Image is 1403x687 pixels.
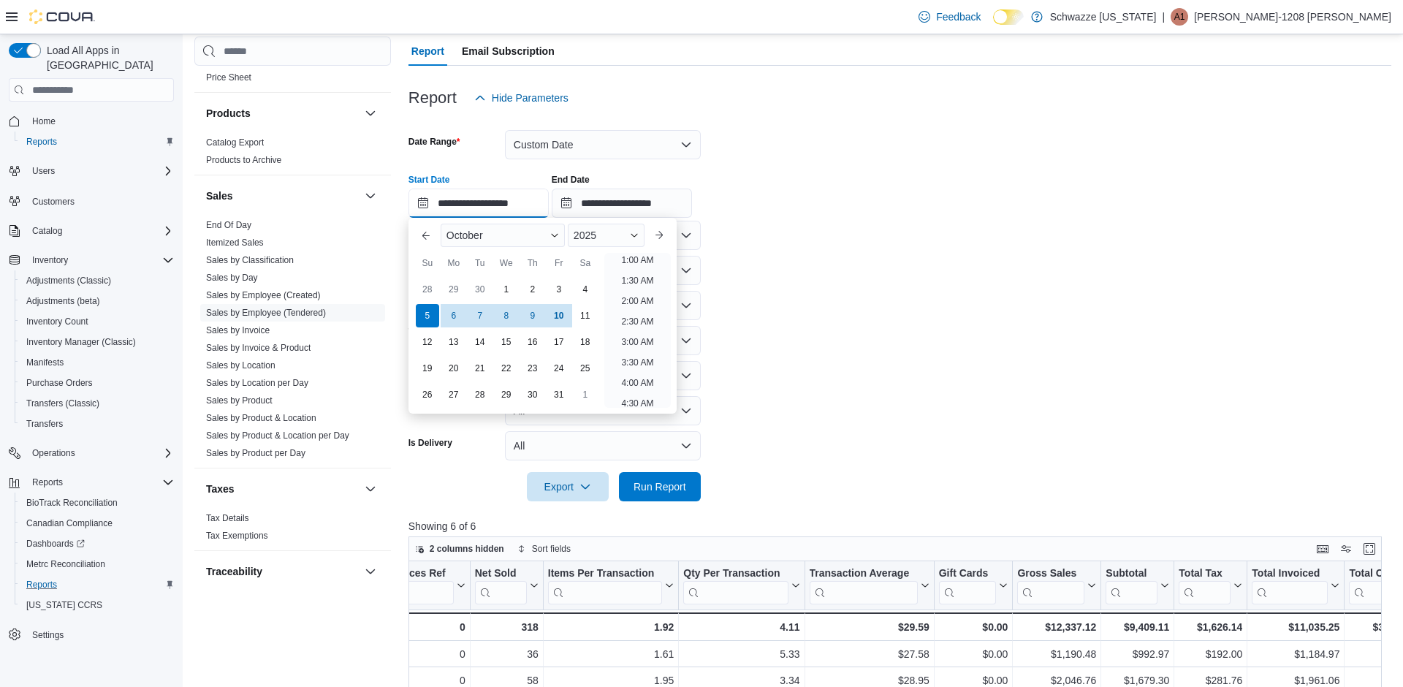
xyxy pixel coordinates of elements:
button: Reports [15,132,180,152]
div: day-3 [547,278,571,301]
div: day-1 [574,383,597,406]
button: Transaction Average [809,567,929,604]
div: $11,035.25 [1252,618,1339,636]
a: Transfers (Classic) [20,395,105,412]
button: Gross Sales [1017,567,1096,604]
button: Reports [26,474,69,491]
button: Transfers (Classic) [15,393,180,414]
button: Customers [3,190,180,211]
span: Settings [26,626,174,644]
button: Inventory Count [15,311,180,332]
span: Inventory Manager (Classic) [20,333,174,351]
a: Sales by Location per Day [206,378,308,388]
span: Operations [26,444,174,462]
span: Customers [32,196,75,208]
button: Previous Month [414,224,438,247]
li: 2:30 AM [615,313,659,330]
div: Mo [442,251,465,275]
button: Products [206,106,359,121]
div: Items Per Transaction [548,567,663,581]
div: Gross Sales [1017,567,1084,604]
div: Qty Per Transaction [683,567,788,604]
span: Transfers (Classic) [20,395,174,412]
div: Su [416,251,439,275]
span: October [446,229,483,241]
div: Button. Open the month selector. October is currently selected. [441,224,565,247]
button: Users [26,162,61,180]
span: Purchase Orders [20,374,174,392]
span: Transfers [26,418,63,430]
h3: Traceability [206,564,262,579]
a: Dashboards [20,535,91,553]
button: Canadian Compliance [15,513,180,534]
button: Total Invoiced [1252,567,1339,604]
h3: Products [206,106,251,121]
button: Next month [647,224,671,247]
div: Gross Sales [1017,567,1084,581]
a: Sales by Product per Day [206,448,305,458]
button: Operations [26,444,81,462]
span: Catalog [32,225,62,237]
span: Reports [26,579,57,591]
div: Invoices Ref [385,567,453,604]
div: Tu [468,251,492,275]
div: 318 [475,618,539,636]
span: Transfers [20,415,174,433]
p: Showing 6 of 6 [408,519,1391,534]
div: day-11 [574,304,597,327]
span: Adjustments (Classic) [20,272,174,289]
span: 2025 [574,229,596,241]
span: Washington CCRS [20,596,174,614]
li: 1:00 AM [615,251,659,269]
span: A1 [1174,8,1185,26]
div: $1,190.48 [1017,645,1096,663]
span: Dashboards [26,538,85,550]
button: Invoices Ref [385,567,465,604]
button: Total Tax [1179,567,1242,604]
div: We [495,251,518,275]
button: Traceability [362,563,379,580]
div: $992.97 [1106,645,1169,663]
div: day-29 [495,383,518,406]
span: Sales by Product & Location [206,412,316,424]
div: day-27 [442,383,465,406]
p: Schwazze [US_STATE] [1050,8,1157,26]
button: Taxes [362,480,379,498]
button: Adjustments (beta) [15,291,180,311]
div: day-23 [521,357,544,380]
div: Transaction Average [809,567,917,581]
span: Sales by Product [206,395,273,406]
div: day-30 [468,278,492,301]
div: day-1 [495,278,518,301]
span: Sales by Location [206,360,275,371]
div: Total Tax [1179,567,1231,581]
h3: Sales [206,189,233,203]
button: Export [527,472,609,501]
button: 2 columns hidden [409,540,510,558]
span: Run Report [634,479,686,494]
a: Sales by Product & Location [206,413,316,423]
span: Users [26,162,174,180]
div: day-24 [547,357,571,380]
div: day-15 [495,330,518,354]
label: End Date [552,174,590,186]
a: BioTrack Reconciliation [20,494,123,512]
button: Reports [15,574,180,595]
span: Metrc Reconciliation [26,558,105,570]
span: Feedback [936,10,981,24]
div: day-28 [416,278,439,301]
a: Sales by Day [206,273,258,283]
div: day-30 [521,383,544,406]
button: Reports [3,472,180,493]
div: $0.00 [939,618,1008,636]
span: Manifests [26,357,64,368]
div: Arthur-1208 Emsley [1171,8,1188,26]
button: Transfers [15,414,180,434]
span: Reports [20,576,174,593]
li: 4:30 AM [615,395,659,412]
button: Inventory [3,250,180,270]
div: 0 [385,618,465,636]
div: day-10 [547,304,571,327]
div: day-18 [574,330,597,354]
